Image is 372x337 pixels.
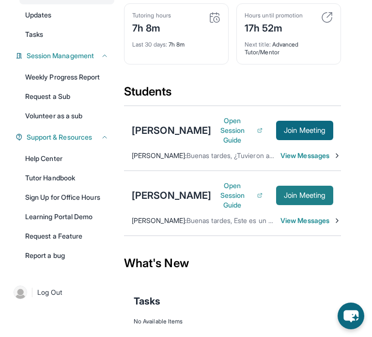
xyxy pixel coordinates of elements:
span: [PERSON_NAME] : [132,216,186,225]
div: Tutoring hours [132,12,171,19]
button: Open Session Guide [211,116,263,145]
div: [PERSON_NAME] [132,124,211,137]
img: Chevron-Right [333,217,341,225]
a: Volunteer as a sub [19,107,114,125]
span: Tasks [25,30,43,39]
a: Weekly Progress Report [19,68,114,86]
button: Open Session Guide [211,181,263,210]
div: 17h 52m [245,19,303,35]
a: Report a bug [19,247,114,264]
a: |Log Out [10,282,114,303]
a: Help Center [19,150,114,167]
a: Updates [19,6,114,24]
span: View Messages [280,216,333,225]
div: Advanced Tutor/Mentor [245,35,333,56]
span: Last 30 days : [132,41,167,48]
button: Join Meeting [276,121,333,140]
img: Chevron-Right [333,152,341,160]
div: No Available Items [134,318,331,325]
span: Next title : [245,41,271,48]
span: Join Meeting [284,128,325,133]
span: Session Management [27,51,94,61]
a: Sign Up for Office Hours [19,189,114,206]
span: [PERSON_NAME] : [132,151,186,160]
button: chat-button [338,303,364,329]
span: Tasks [134,294,160,308]
div: [PERSON_NAME] [132,189,211,202]
button: Support & Resources [23,132,108,142]
span: View Messages [280,151,333,160]
span: Support & Resources [27,132,92,142]
img: card [209,12,220,23]
a: Tasks [19,26,114,43]
button: Join Meeting [276,186,333,205]
div: What's New [124,242,341,285]
span: Log Out [37,288,62,297]
a: Request a Sub [19,88,114,105]
div: 7h 8m [132,35,220,48]
img: user-img [14,286,27,299]
img: card [321,12,333,23]
span: | [31,287,33,298]
span: Updates [25,10,52,20]
a: Tutor Handbook [19,169,114,187]
div: Hours until promotion [245,12,303,19]
a: Learning Portal Demo [19,208,114,225]
button: Session Management [23,51,108,61]
span: Join Meeting [284,193,325,198]
a: Request a Feature [19,227,114,245]
div: 7h 8m [132,19,171,35]
div: Students [124,84,341,105]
